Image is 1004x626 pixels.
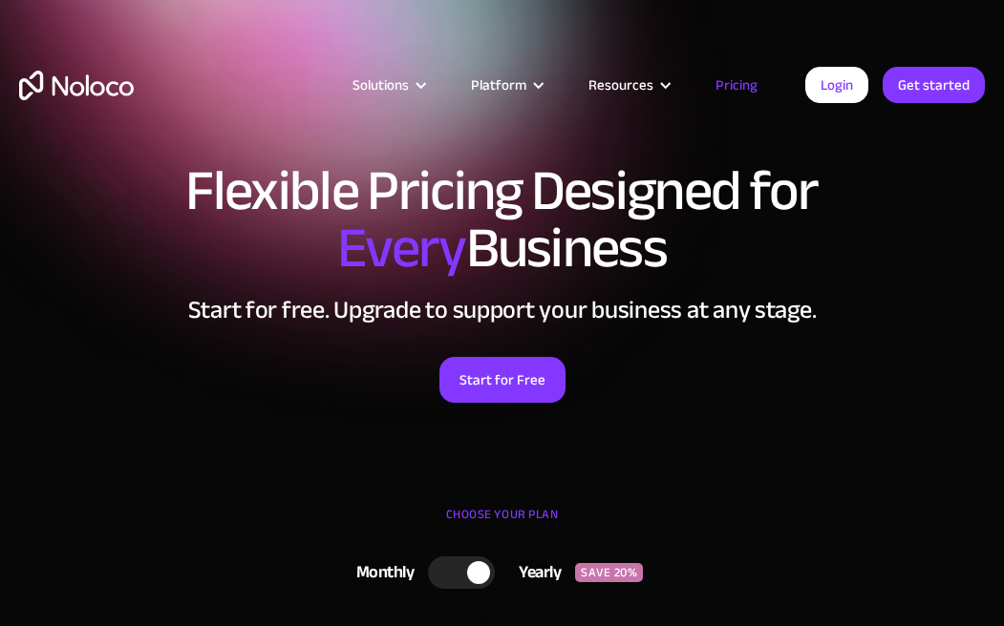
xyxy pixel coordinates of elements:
[471,73,526,97] div: Platform
[692,73,781,97] a: Pricing
[805,67,868,103] a: Login
[19,162,985,277] h1: Flexible Pricing Designed for Business
[19,296,985,324] h2: Start for free. Upgrade to support your business at any stage.
[19,500,985,548] div: CHOOSE YOUR PLAN
[565,73,692,97] div: Resources
[495,558,575,587] div: Yearly
[352,73,409,97] div: Solutions
[337,195,466,302] span: Every
[883,67,985,103] a: Get started
[439,357,566,403] a: Start for Free
[588,73,653,97] div: Resources
[575,563,643,582] div: SAVE 20%
[332,558,429,587] div: Monthly
[329,73,447,97] div: Solutions
[19,71,134,100] a: home
[447,73,565,97] div: Platform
